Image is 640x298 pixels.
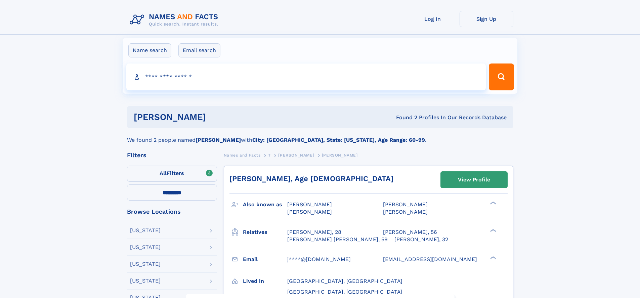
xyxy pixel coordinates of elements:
[243,254,287,265] h3: Email
[130,278,161,284] div: [US_STATE]
[383,256,477,262] span: [EMAIL_ADDRESS][DOMAIN_NAME]
[488,228,497,232] div: ❯
[394,236,448,243] a: [PERSON_NAME], 32
[458,172,490,187] div: View Profile
[287,201,332,208] span: [PERSON_NAME]
[229,174,393,183] a: [PERSON_NAME], Age [DEMOGRAPHIC_DATA]
[134,113,301,121] h1: [PERSON_NAME]
[301,114,507,121] div: Found 2 Profiles In Our Records Database
[127,209,217,215] div: Browse Locations
[287,228,341,236] a: [PERSON_NAME], 28
[489,63,514,90] button: Search Button
[224,151,261,159] a: Names and Facts
[488,255,497,260] div: ❯
[287,209,332,215] span: [PERSON_NAME]
[268,151,271,159] a: T
[243,275,287,287] h3: Lived in
[441,172,507,188] a: View Profile
[383,228,437,236] a: [PERSON_NAME], 56
[278,153,314,158] span: [PERSON_NAME]
[196,137,241,143] b: [PERSON_NAME]
[127,152,217,158] div: Filters
[287,289,402,295] span: [GEOGRAPHIC_DATA], [GEOGRAPHIC_DATA]
[127,166,217,182] label: Filters
[287,236,388,243] a: [PERSON_NAME] [PERSON_NAME], 59
[406,11,460,27] a: Log In
[322,153,358,158] span: [PERSON_NAME]
[126,63,486,90] input: search input
[278,151,314,159] a: [PERSON_NAME]
[160,170,167,176] span: All
[127,11,224,29] img: Logo Names and Facts
[243,199,287,210] h3: Also known as
[383,201,428,208] span: [PERSON_NAME]
[268,153,271,158] span: T
[460,11,513,27] a: Sign Up
[130,245,161,250] div: [US_STATE]
[383,209,428,215] span: [PERSON_NAME]
[243,226,287,238] h3: Relatives
[252,137,425,143] b: City: [GEOGRAPHIC_DATA], State: [US_STATE], Age Range: 60-99
[178,43,220,57] label: Email search
[287,278,402,284] span: [GEOGRAPHIC_DATA], [GEOGRAPHIC_DATA]
[127,128,513,144] div: We found 2 people named with .
[488,201,497,205] div: ❯
[130,261,161,267] div: [US_STATE]
[128,43,171,57] label: Name search
[130,228,161,233] div: [US_STATE]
